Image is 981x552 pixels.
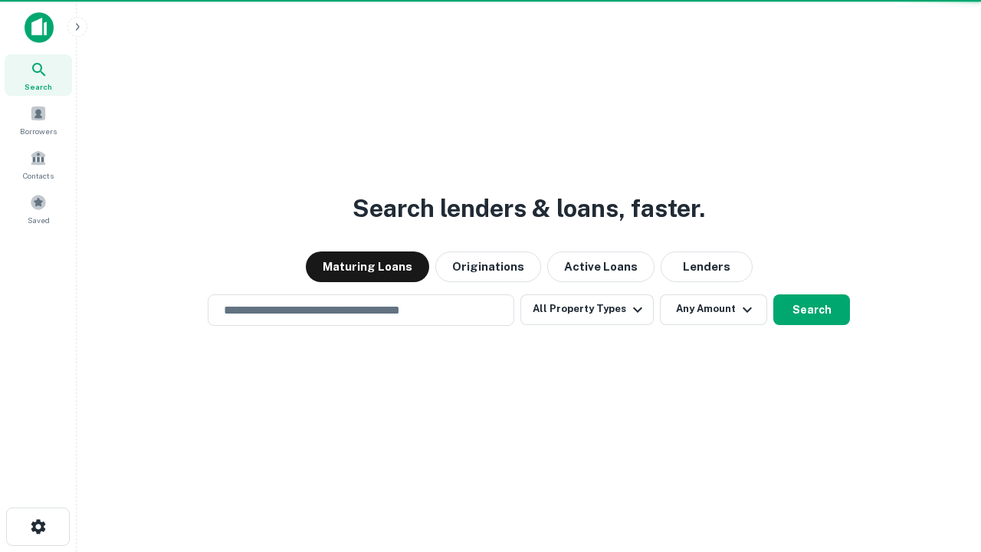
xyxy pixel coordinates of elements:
a: Borrowers [5,99,72,140]
a: Search [5,54,72,96]
button: Lenders [661,251,753,282]
a: Contacts [5,143,72,185]
button: Search [773,294,850,325]
button: All Property Types [520,294,654,325]
h3: Search lenders & loans, faster. [353,190,705,227]
button: Maturing Loans [306,251,429,282]
span: Borrowers [20,125,57,137]
button: Originations [435,251,541,282]
span: Contacts [23,169,54,182]
button: Any Amount [660,294,767,325]
iframe: Chat Widget [904,380,981,454]
a: Saved [5,188,72,229]
span: Saved [28,214,50,226]
span: Search [25,80,52,93]
button: Active Loans [547,251,655,282]
img: capitalize-icon.png [25,12,54,43]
